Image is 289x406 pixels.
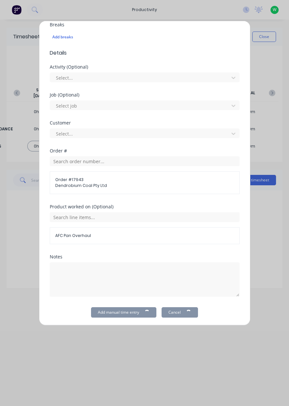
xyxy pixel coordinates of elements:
button: Add manual time entry [91,307,156,318]
span: Order # 17943 [55,177,234,183]
div: Breaks [50,22,240,27]
div: Add breaks [52,33,237,41]
input: Search line items... [50,212,240,222]
div: Customer [50,121,240,125]
span: Dendrobium Coal Pty Ltd [55,183,234,189]
span: Details [50,49,240,57]
button: Cancel [162,307,198,318]
div: Order # [50,149,240,153]
div: Job (Optional) [50,93,240,97]
div: Notes [50,255,240,259]
div: Activity (Optional) [50,65,240,69]
span: AFC Pan Overhaul [55,233,234,239]
div: Product worked on (Optional) [50,204,240,209]
input: Search order number... [50,156,240,166]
